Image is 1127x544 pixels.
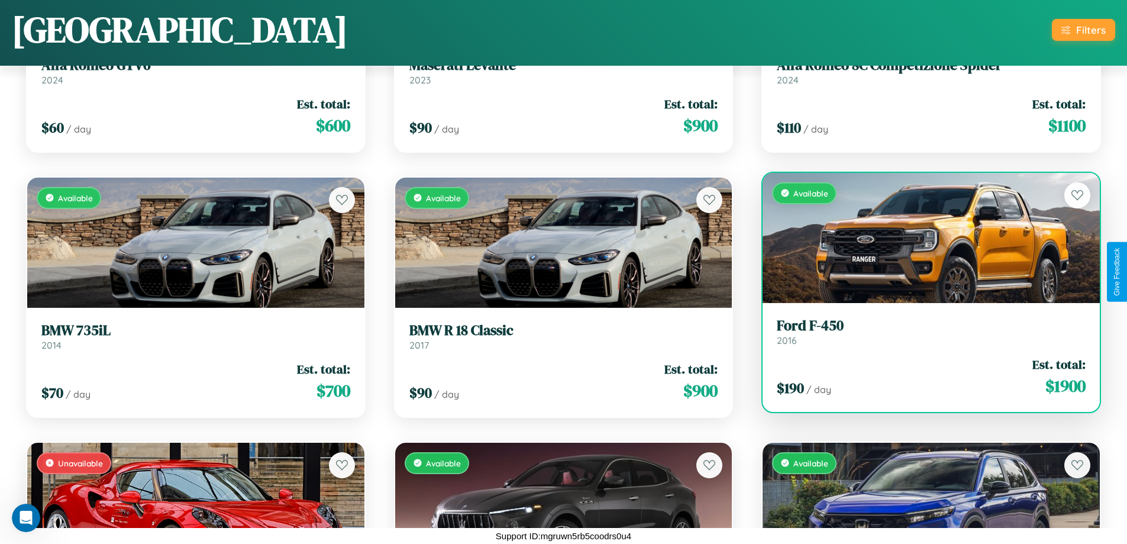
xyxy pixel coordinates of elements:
[317,379,350,403] span: $ 700
[409,322,718,351] a: BMW R 18 Classic2017
[58,458,103,468] span: Unavailable
[426,193,461,203] span: Available
[409,57,718,86] a: Maserati Levante2023
[41,322,350,339] h3: BMW 735iL
[1076,24,1106,36] div: Filters
[683,114,718,137] span: $ 900
[496,528,631,544] p: Support ID: mgruwn5rb5coodrs0u4
[66,388,91,400] span: / day
[777,57,1086,86] a: Alfa Romeo 8C Competizione Spider2024
[777,118,801,137] span: $ 110
[12,5,348,54] h1: [GEOGRAPHIC_DATA]
[664,95,718,112] span: Est. total:
[683,379,718,403] span: $ 900
[409,118,432,137] span: $ 90
[409,57,718,74] h3: Maserati Levante
[434,123,459,135] span: / day
[297,360,350,378] span: Est. total:
[1048,114,1086,137] span: $ 1100
[777,334,797,346] span: 2016
[1032,356,1086,373] span: Est. total:
[777,378,804,398] span: $ 190
[426,458,461,468] span: Available
[806,384,831,395] span: / day
[41,383,63,403] span: $ 70
[409,322,718,339] h3: BMW R 18 Classic
[12,504,40,532] iframe: Intercom live chat
[41,322,350,351] a: BMW 735iL2014
[1113,248,1121,296] div: Give Feedback
[1032,95,1086,112] span: Est. total:
[793,188,828,198] span: Available
[409,74,431,86] span: 2023
[41,57,350,86] a: Alfa Romeo GTV62024
[664,360,718,378] span: Est. total:
[777,57,1086,74] h3: Alfa Romeo 8C Competizione Spider
[1052,19,1115,41] button: Filters
[66,123,91,135] span: / day
[41,339,62,351] span: 2014
[297,95,350,112] span: Est. total:
[41,74,63,86] span: 2024
[409,339,429,351] span: 2017
[434,388,459,400] span: / day
[409,383,432,403] span: $ 90
[41,118,64,137] span: $ 60
[777,317,1086,334] h3: Ford F-450
[777,74,799,86] span: 2024
[41,57,350,74] h3: Alfa Romeo GTV6
[793,458,828,468] span: Available
[803,123,828,135] span: / day
[58,193,93,203] span: Available
[777,317,1086,346] a: Ford F-4502016
[316,114,350,137] span: $ 600
[1045,374,1086,398] span: $ 1900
